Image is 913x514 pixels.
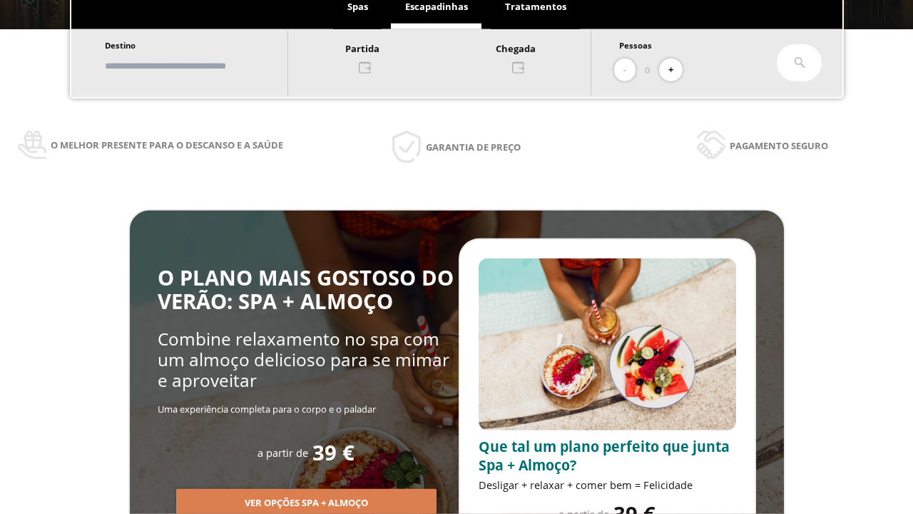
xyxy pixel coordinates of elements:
[158,263,454,316] span: O PLANO MAIS GOSTOSO DO VERÃO: SPA + ALMOÇO
[257,445,308,460] span: a partir de
[426,139,521,155] span: Garantia de preço
[645,62,650,78] span: 0
[245,496,368,510] span: Ver opções Spa + Almoço
[659,59,683,82] button: +
[730,138,828,153] span: Pagamento seguro
[619,40,652,51] span: Pessoas
[479,437,730,475] span: Que tal um plano perfeito que junta Spa + Almoço?
[158,403,376,415] span: Uma experiência completa para o corpo e o paladar
[479,478,693,492] span: Desligar + relaxar + comer bem = Felicidade
[614,59,636,82] button: -
[312,441,355,465] span: 39 €
[479,258,736,430] img: promo-sprunch.ElVl7oUD.webp
[158,327,449,393] span: Combine relaxamento no spa com um almoço delicioso para se mimar e aproveitar
[176,496,437,509] a: Ver opções Spa + Almoço
[105,40,136,51] span: Destino
[51,137,283,153] span: O melhor presente para o descanso e a saúde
